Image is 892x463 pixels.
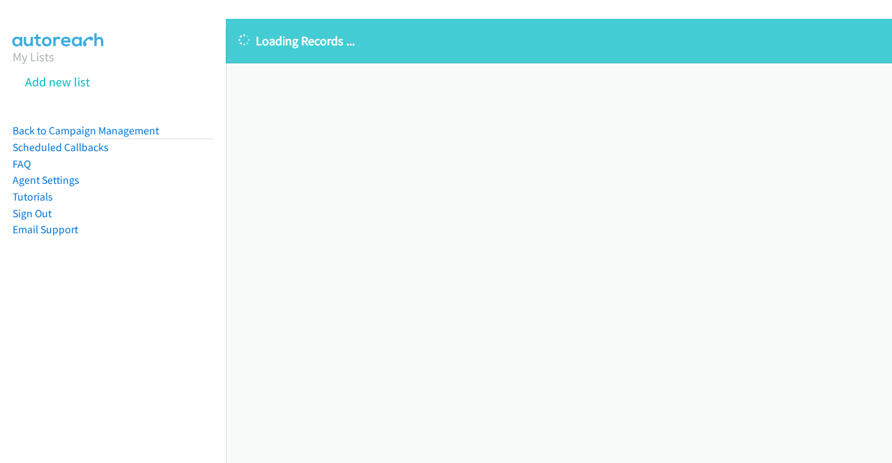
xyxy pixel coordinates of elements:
a: Sign Out [13,207,52,220]
p: Loading Records ... [238,31,879,50]
a: Tutorials [13,190,53,203]
a: FAQ [13,157,31,171]
a: Add new list [25,74,90,90]
a: Agent Settings [13,173,79,187]
a: Email Support [13,223,78,236]
a: Back to Campaign Management [13,124,159,137]
a: My Lists [13,49,54,65]
a: Scheduled Callbacks [13,141,109,154]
